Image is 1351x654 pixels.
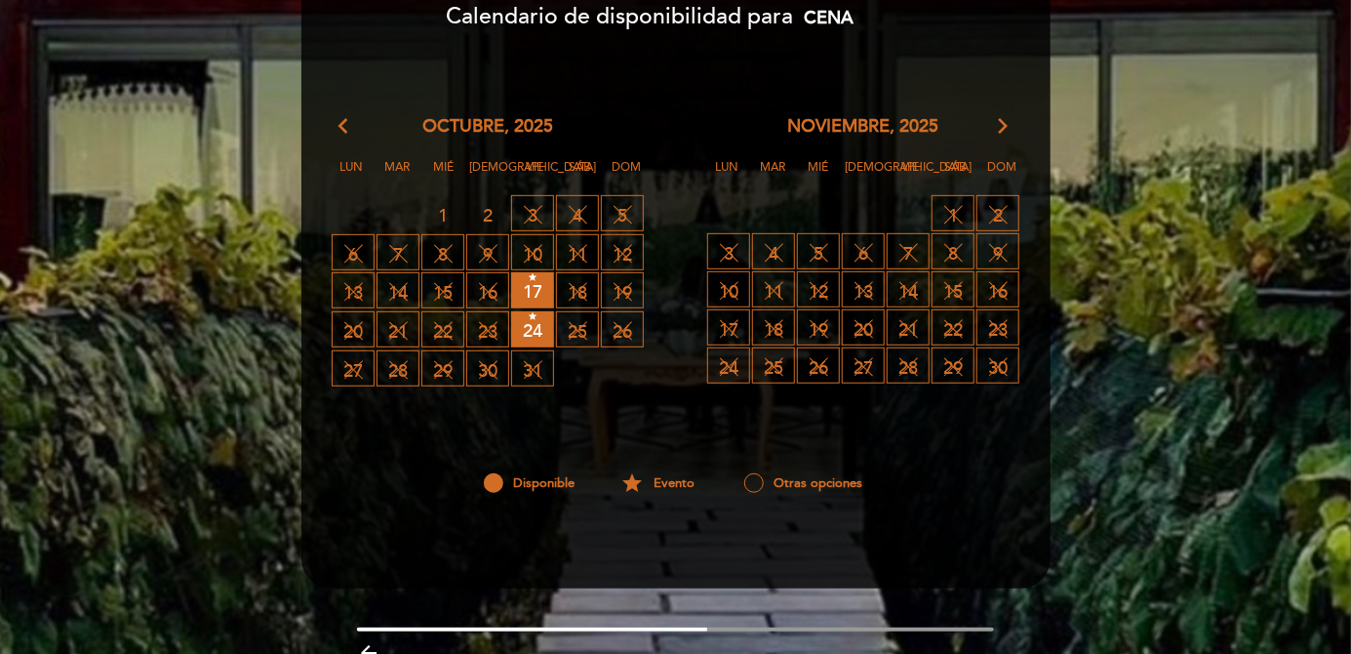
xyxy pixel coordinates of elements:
span: noviembre, 2025 [788,114,939,140]
span: 6 [332,234,375,270]
span: 30 [976,347,1019,384]
span: 2 [466,196,509,232]
span: Vie [891,157,930,193]
span: [DEMOGRAPHIC_DATA] [845,157,884,193]
span: 3 [707,233,750,269]
i: star [620,467,644,500]
span: 30 [466,350,509,387]
div: Otras opciones [712,467,894,500]
span: 12 [601,234,644,270]
i: arrow_back_ios [339,114,357,140]
span: 26 [797,347,840,384]
span: 10 [707,271,750,307]
span: 4 [752,233,795,269]
div: Evento [603,467,712,500]
span: 4 [556,195,599,231]
span: 18 [556,272,599,308]
span: 15 [421,272,464,308]
span: 3 [511,195,554,231]
span: 5 [601,195,644,231]
span: Vie [515,157,554,193]
span: 27 [332,350,375,387]
span: 27 [842,347,885,384]
span: 24 [707,347,750,384]
i: arrow_forward_ios [995,114,1013,140]
span: 15 [932,271,974,307]
span: 8 [421,234,464,270]
span: 21 [377,311,419,347]
span: 28 [377,350,419,387]
span: 31 [511,350,554,387]
span: Sáb [561,157,600,193]
span: 23 [466,311,509,347]
span: Dom [607,157,646,193]
span: 26 [601,311,644,347]
span: 13 [332,272,375,308]
span: 29 [932,347,974,384]
div: Disponible [457,467,603,500]
span: 20 [332,311,375,347]
span: 13 [842,271,885,307]
span: [DEMOGRAPHIC_DATA] [469,157,508,193]
span: 7 [887,233,930,269]
span: 17 [707,309,750,346]
span: 9 [466,234,509,270]
span: 21 [887,309,930,346]
span: octubre, 2025 [422,114,553,140]
span: Mié [423,157,462,193]
span: 28 [887,347,930,384]
span: 19 [601,272,644,308]
span: 16 [466,272,509,308]
span: 25 [752,347,795,384]
span: 6 [842,233,885,269]
span: Mié [799,157,838,193]
span: Lun [707,157,746,193]
span: 1 [932,195,974,231]
span: 22 [932,309,974,346]
span: 25 [556,311,599,347]
span: 2 [976,195,1019,231]
span: 23 [976,309,1019,346]
span: 14 [887,271,930,307]
span: Lun [332,157,371,193]
span: 1 [421,196,464,232]
span: 7 [377,234,419,270]
span: 24 [511,311,554,347]
span: 19 [797,309,840,346]
span: 5 [797,233,840,269]
span: 16 [976,271,1019,307]
span: 17 [511,272,554,308]
span: 11 [556,234,599,270]
span: 22 [421,311,464,347]
span: 9 [976,233,1019,269]
span: 18 [752,309,795,346]
span: 20 [842,309,885,346]
span: 10 [511,234,554,270]
span: 11 [752,271,795,307]
span: Dom [982,157,1021,193]
i: star [511,311,554,321]
span: Mar [753,157,792,193]
span: Mar [377,157,417,193]
span: 14 [377,272,419,308]
span: 29 [421,350,464,387]
span: 12 [797,271,840,307]
span: Sáb [936,157,975,193]
span: Calendario de disponibilidad para [446,3,793,30]
span: 8 [932,233,974,269]
i: star [511,272,554,282]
